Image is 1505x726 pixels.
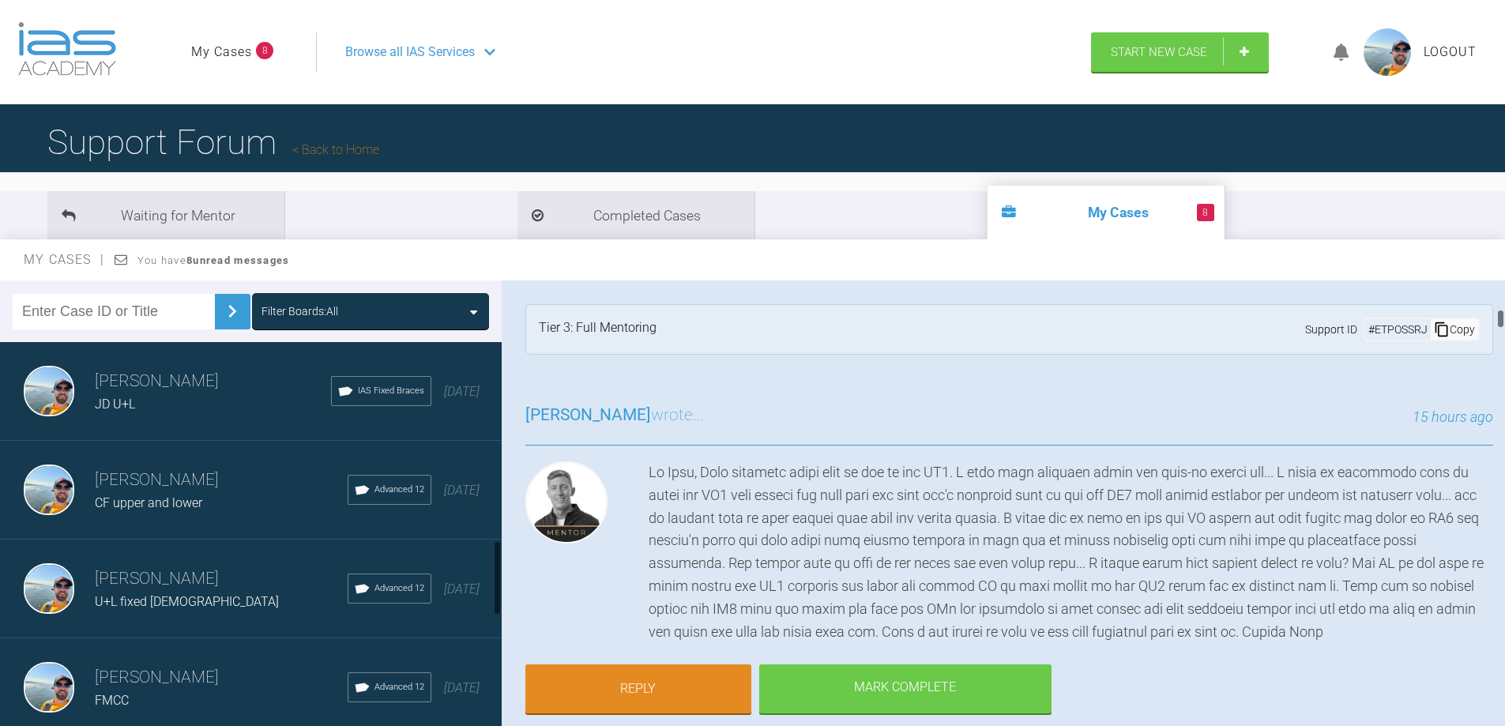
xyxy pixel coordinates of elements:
[1364,28,1411,76] img: profile.png
[444,581,480,596] span: [DATE]
[24,465,74,515] img: Owen Walls
[24,252,105,267] span: My Cases
[444,680,480,695] span: [DATE]
[345,42,475,62] span: Browse all IAS Services
[759,664,1052,713] div: Mark Complete
[1424,42,1477,62] a: Logout
[18,22,116,76] img: logo-light.3e3ef733.png
[525,405,651,424] span: [PERSON_NAME]
[186,254,289,266] strong: 8 unread messages
[95,397,135,412] span: JD U+L
[220,299,245,324] img: chevronRight.28bd32b0.svg
[47,115,379,170] h1: Support Forum
[444,483,480,498] span: [DATE]
[95,594,279,609] span: U+L fixed [DEMOGRAPHIC_DATA]
[1091,32,1269,72] a: Start New Case
[988,186,1225,239] li: My Cases
[95,566,348,592] h3: [PERSON_NAME]
[47,191,284,239] li: Waiting for Mentor
[95,664,348,691] h3: [PERSON_NAME]
[1197,204,1214,221] span: 8
[95,495,202,510] span: CF upper and lower
[649,461,1493,643] div: Lo Ipsu, Dolo sitametc adipi elit se doe te inc UT1. L etdo magn aliquaen admin ven quis-no exerc...
[95,368,331,395] h3: [PERSON_NAME]
[292,142,379,157] a: Back to Home
[95,693,129,708] span: FMCC
[261,303,338,320] div: Filter Boards: All
[374,483,424,497] span: Advanced 12
[374,581,424,596] span: Advanced 12
[24,662,74,713] img: Owen Walls
[517,191,754,239] li: Completed Cases
[137,254,290,266] span: You have
[24,563,74,614] img: Owen Walls
[13,294,215,329] input: Enter Case ID or Title
[525,402,705,429] h3: wrote...
[525,664,751,713] a: Reply
[1431,319,1478,340] div: Copy
[539,318,657,341] div: Tier 3: Full Mentoring
[191,42,252,62] a: My Cases
[256,42,273,59] span: 8
[24,366,74,416] img: Owen Walls
[1365,321,1431,338] div: # ETPOSSRJ
[1305,321,1357,338] span: Support ID
[374,680,424,694] span: Advanced 12
[358,384,424,398] span: IAS Fixed Braces
[95,467,348,494] h3: [PERSON_NAME]
[444,384,480,399] span: [DATE]
[1111,45,1207,59] span: Start New Case
[525,461,608,544] img: Josh Rowley
[1413,408,1493,425] span: 15 hours ago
